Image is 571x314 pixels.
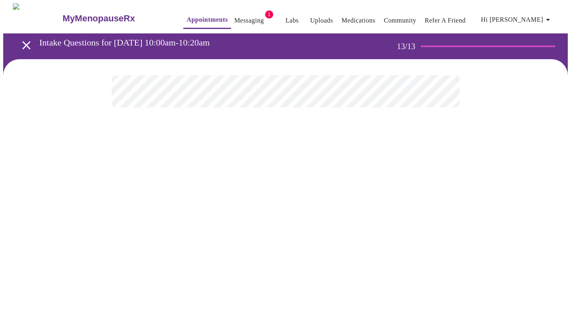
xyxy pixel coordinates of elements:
button: Refer a Friend [422,12,469,29]
a: MyMenopauseRx [62,4,167,33]
h3: 13 / 13 [397,42,421,51]
span: Hi [PERSON_NAME] [481,14,553,25]
a: Messaging [234,15,264,26]
button: Community [381,12,420,29]
img: MyMenopauseRx Logo [13,3,62,33]
h3: Intake Questions for [DATE] 10:00am-10:20am [39,37,365,48]
span: 1 [265,10,273,19]
a: Appointments [187,14,228,25]
button: Hi [PERSON_NAME] [478,12,556,28]
button: Uploads [307,12,336,29]
a: Refer a Friend [425,15,466,26]
button: Labs [279,12,305,29]
a: Medications [341,15,375,26]
a: Community [384,15,417,26]
a: Uploads [310,15,333,26]
a: Labs [285,15,299,26]
button: Medications [338,12,378,29]
button: Messaging [231,12,267,29]
h3: MyMenopauseRx [62,13,135,24]
button: open drawer [15,33,38,57]
button: Appointments [183,12,231,29]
